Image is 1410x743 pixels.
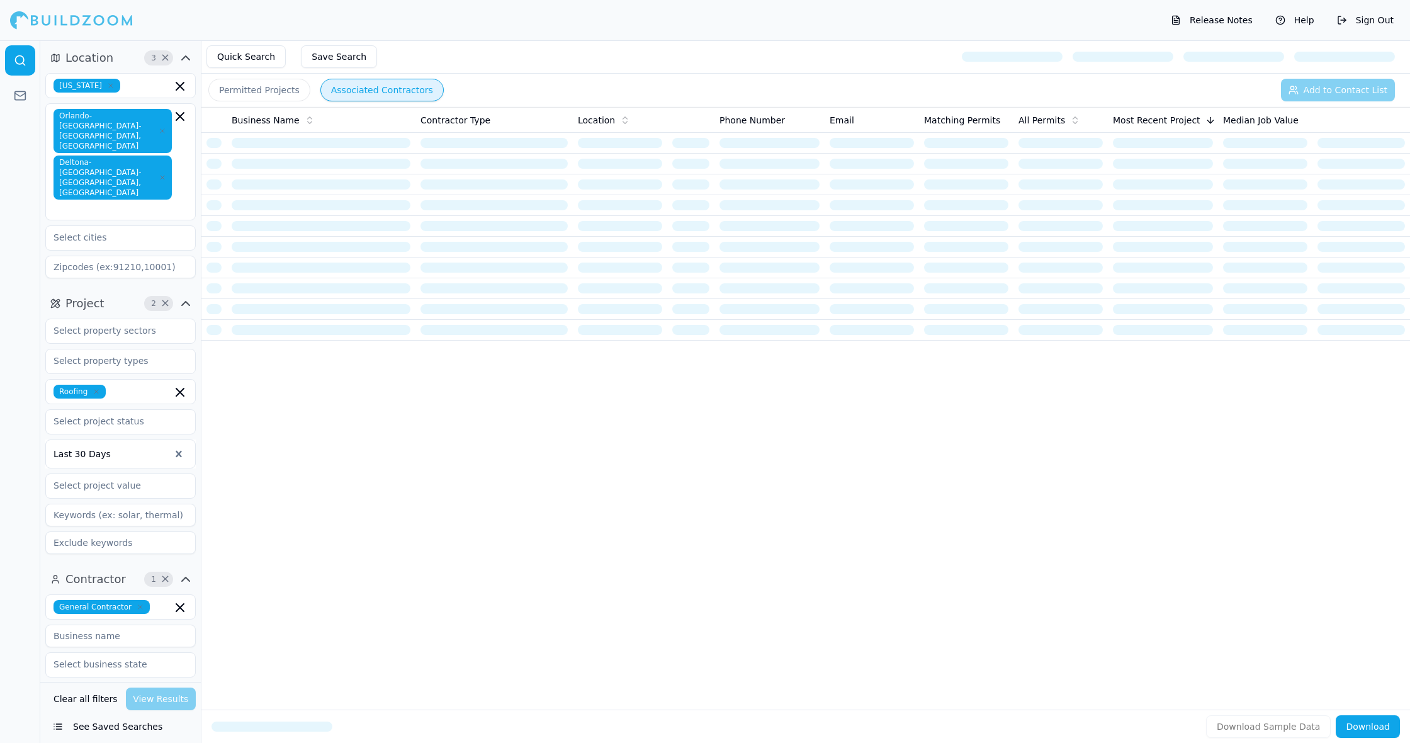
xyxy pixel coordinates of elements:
[46,226,179,249] input: Select cities
[301,45,377,68] button: Save Search
[46,653,179,676] input: Select business state
[45,504,196,526] input: Keywords (ex: solar, thermal)
[45,293,196,314] button: Project2Clear Project filters
[719,114,785,127] span: Phone Number
[161,576,170,582] span: Clear Contractor filters
[45,531,196,554] input: Exclude keywords
[54,385,106,399] span: Roofing
[1223,114,1299,127] span: Median Job Value
[830,114,854,127] span: Email
[46,319,179,342] input: Select property sectors
[320,79,444,101] button: Associated Contractors
[161,300,170,307] span: Clear Project filters
[46,349,179,372] input: Select property types
[65,49,113,67] span: Location
[147,297,160,310] span: 2
[420,114,490,127] span: Contractor Type
[232,114,300,127] span: Business Name
[54,156,172,200] span: Deltona-[GEOGRAPHIC_DATA]-[GEOGRAPHIC_DATA], [GEOGRAPHIC_DATA]
[65,295,104,312] span: Project
[54,600,150,614] span: General Contractor
[1331,10,1400,30] button: Sign Out
[45,625,196,647] input: Business name
[161,55,170,61] span: Clear Location filters
[54,79,120,93] span: [US_STATE]
[1113,114,1200,127] span: Most Recent Project
[147,52,160,64] span: 3
[45,569,196,589] button: Contractor1Clear Contractor filters
[54,109,172,153] span: Orlando-[GEOGRAPHIC_DATA]-[GEOGRAPHIC_DATA], [GEOGRAPHIC_DATA]
[45,715,196,738] button: See Saved Searches
[50,688,121,710] button: Clear all filters
[1165,10,1259,30] button: Release Notes
[46,474,179,497] input: Select project value
[46,410,179,433] input: Select project status
[1269,10,1321,30] button: Help
[1018,114,1065,127] span: All Permits
[924,114,1000,127] span: Matching Permits
[147,573,160,586] span: 1
[206,45,286,68] button: Quick Search
[208,79,310,101] button: Permitted Projects
[65,570,126,588] span: Contractor
[1336,715,1400,738] button: Download
[45,256,196,278] input: Zipcodes (ex:91210,10001)
[578,114,615,127] span: Location
[45,48,196,68] button: Location3Clear Location filters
